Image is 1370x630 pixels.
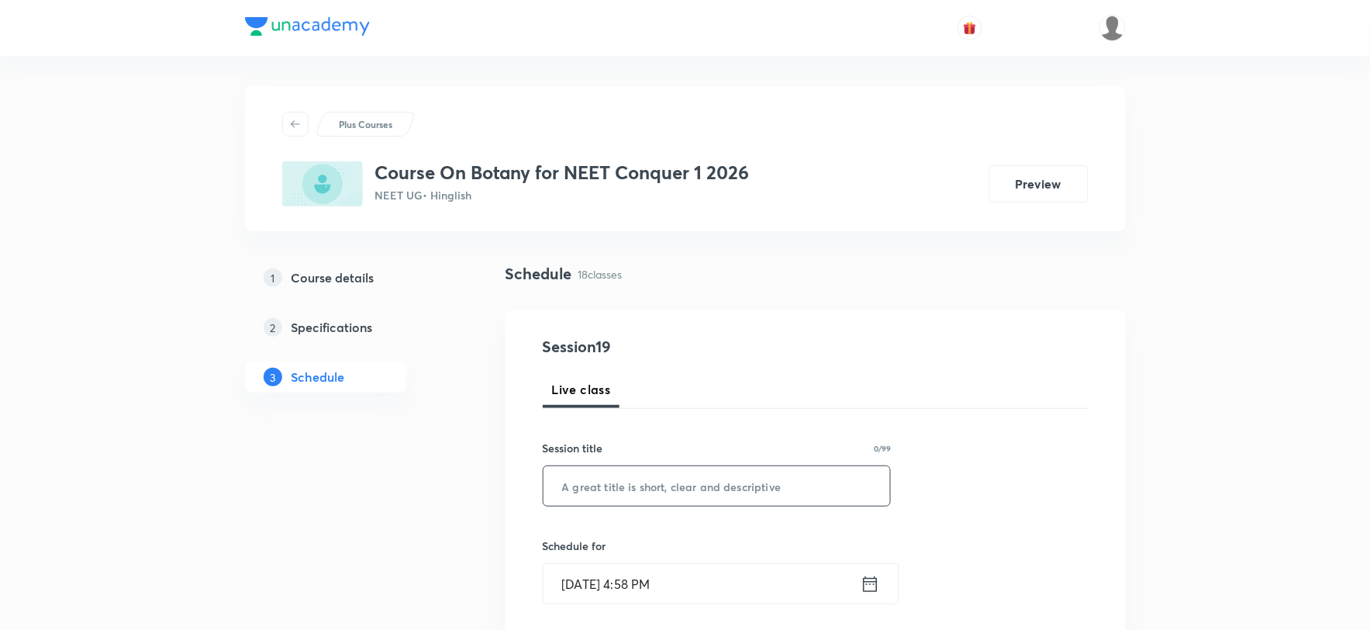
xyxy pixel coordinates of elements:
[264,318,282,337] p: 2
[292,318,373,337] h5: Specifications
[874,445,891,452] p: 0/99
[543,538,892,554] h6: Schedule for
[543,440,603,456] h6: Session title
[264,368,282,386] p: 3
[375,187,750,203] p: NEET UG • Hinglish
[245,262,456,293] a: 1Course details
[1099,15,1126,41] img: Vivek Patil
[339,117,392,131] p: Plus Courses
[543,335,826,358] h4: Session 19
[963,21,977,35] img: avatar
[245,17,370,40] a: Company Logo
[989,165,1089,202] button: Preview
[292,268,374,287] h5: Course details
[958,16,982,40] button: avatar
[544,466,891,506] input: A great title is short, clear and descriptive
[245,312,456,343] a: 2Specifications
[282,161,363,206] img: 694CE222-D376-492A-BD43-69D68DC6FEAC_plus.png
[578,266,623,282] p: 18 classes
[292,368,345,386] h5: Schedule
[245,17,370,36] img: Company Logo
[375,161,750,184] h3: Course On Botany for NEET Conquer 1 2026
[506,262,572,286] h4: Schedule
[552,380,611,399] span: Live class
[264,268,282,287] p: 1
